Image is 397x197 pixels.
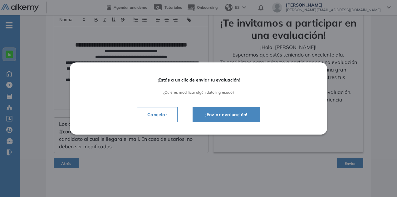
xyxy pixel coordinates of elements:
span: ¡Enviar evaluación! [200,111,252,118]
span: Cancelar [142,111,172,118]
span: ¿Quieres modificar algún dato ingresado? [87,90,310,95]
span: ¡Estás a un clic de enviar tu evaluación! [87,77,310,83]
button: Cancelar [137,107,178,122]
button: ¡Enviar evaluación! [193,107,260,122]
